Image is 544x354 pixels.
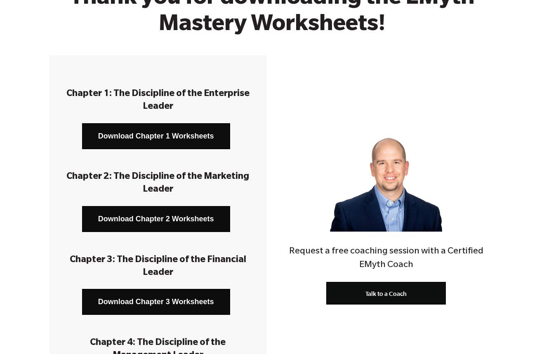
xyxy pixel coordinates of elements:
h4: Request a free coaching session with a Certified EMyth Coach [278,245,495,273]
h3: Chapter 2: The Discipline of the Marketing Leader [62,171,254,197]
a: Talk to a Coach [326,282,446,305]
img: Jon_Slater_web [330,120,442,232]
h3: Chapter 3: The Discipline of the Financial Leader [62,254,254,280]
h3: Chapter 1: The Discipline of the Enterprise Leader [62,88,254,114]
iframe: Chat Widget [503,314,544,354]
a: Download Chapter 3 Worksheets [82,289,230,315]
a: Download Chapter 2 Worksheets [82,206,230,232]
a: Download Chapter 1 Worksheets [82,123,230,149]
span: Talk to a Coach [365,290,407,297]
